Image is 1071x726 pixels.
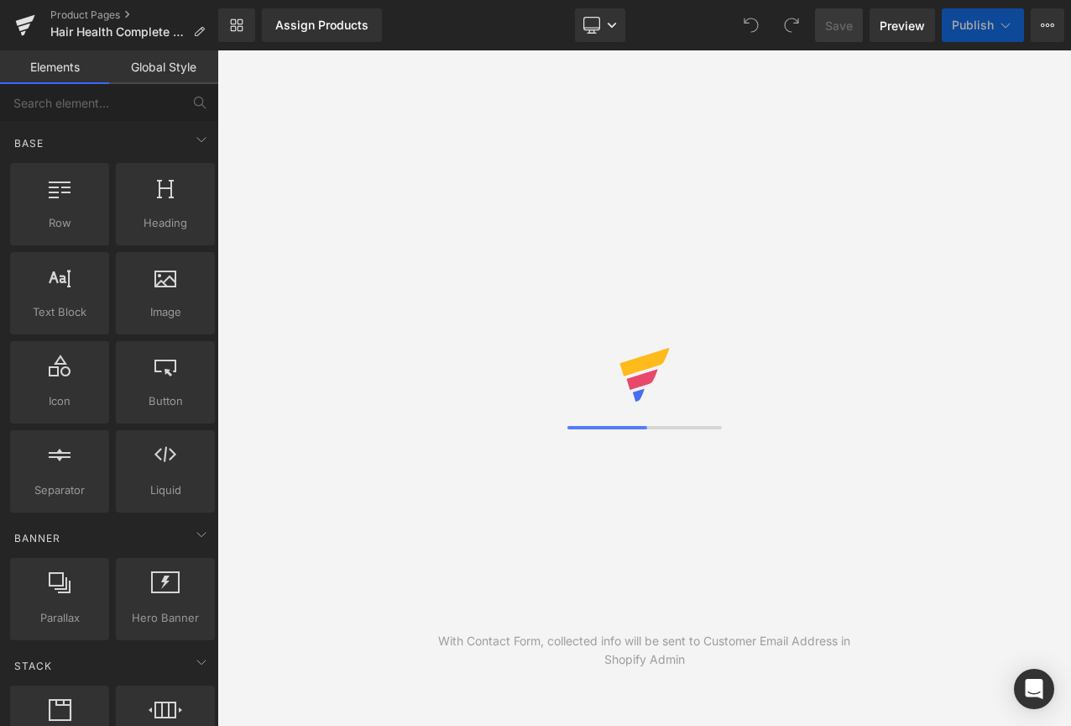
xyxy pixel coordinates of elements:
[1014,669,1054,709] div: Open Intercom Messenger
[50,8,218,22] a: Product Pages
[121,392,210,410] span: Button
[825,17,853,34] span: Save
[734,8,768,42] button: Undo
[121,214,210,232] span: Heading
[275,18,368,32] div: Assign Products
[13,530,62,546] span: Banner
[121,609,210,627] span: Hero Banner
[13,135,45,151] span: Base
[880,17,925,34] span: Preview
[952,18,994,32] span: Publish
[15,609,104,627] span: Parallax
[50,25,186,39] span: Hair Health Complete Product Page
[121,481,210,499] span: Liquid
[942,8,1024,42] button: Publish
[15,214,104,232] span: Row
[15,303,104,321] span: Text Block
[109,50,218,84] a: Global Style
[218,8,255,42] a: New Library
[431,632,858,669] div: With Contact Form, collected info will be sent to Customer Email Address in Shopify Admin
[775,8,808,42] button: Redo
[121,303,210,321] span: Image
[15,481,104,499] span: Separator
[15,392,104,410] span: Icon
[870,8,935,42] a: Preview
[1031,8,1064,42] button: More
[13,658,54,674] span: Stack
